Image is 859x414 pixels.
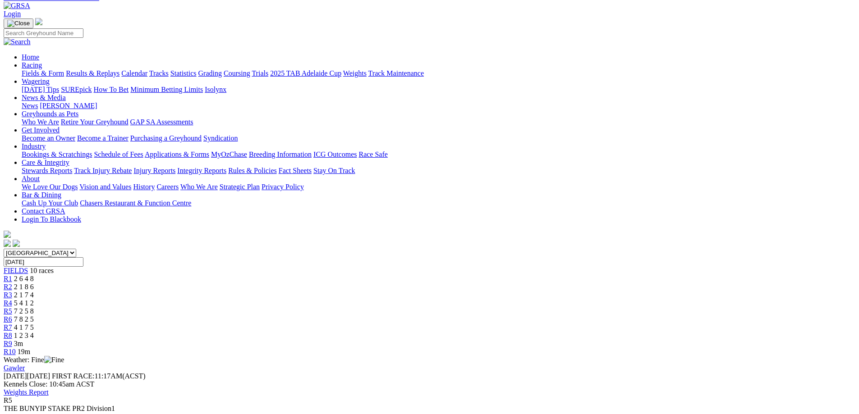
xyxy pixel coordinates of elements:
a: R5 [4,307,12,315]
a: Schedule of Fees [94,150,143,158]
a: R4 [4,299,12,307]
img: Fine [44,356,64,364]
span: 1 2 3 4 [14,332,34,339]
a: [PERSON_NAME] [40,102,97,109]
a: Breeding Information [249,150,312,158]
input: Search [4,28,83,38]
a: About [22,175,40,182]
a: Coursing [224,69,250,77]
a: 2025 TAB Adelaide Cup [270,69,341,77]
img: facebook.svg [4,240,11,247]
a: Racing [22,61,42,69]
a: Wagering [22,77,50,85]
a: Applications & Forms [145,150,209,158]
a: Gawler [4,364,25,372]
img: GRSA [4,2,30,10]
a: Who We Are [22,118,59,126]
div: Racing [22,69,855,77]
a: Privacy Policy [262,183,304,191]
a: Minimum Betting Limits [130,86,203,93]
a: Trials [252,69,268,77]
a: Integrity Reports [177,167,226,174]
span: 2 6 4 8 [14,275,34,282]
a: SUREpick [61,86,92,93]
a: Track Maintenance [368,69,424,77]
img: logo-grsa-white.png [35,18,42,25]
a: R10 [4,348,16,355]
img: twitter.svg [13,240,20,247]
a: R7 [4,323,12,331]
a: How To Bet [94,86,129,93]
a: Isolynx [205,86,226,93]
a: Retire Your Greyhound [61,118,129,126]
span: [DATE] [4,372,27,380]
a: ICG Outcomes [313,150,357,158]
a: Cash Up Your Club [22,199,78,207]
span: 7 2 5 8 [14,307,34,315]
a: Get Involved [22,126,60,134]
a: Weights [343,69,367,77]
span: FIELDS [4,267,28,274]
a: R1 [4,275,12,282]
a: R6 [4,315,12,323]
a: R8 [4,332,12,339]
span: 3m [14,340,23,347]
a: Tracks [149,69,169,77]
a: Become an Owner [22,134,75,142]
a: Login To Blackbook [22,215,81,223]
div: Kennels Close: 10:45am ACST [4,380,855,388]
a: Greyhounds as Pets [22,110,78,118]
a: Injury Reports [133,167,175,174]
div: News & Media [22,102,855,110]
a: News & Media [22,94,66,101]
span: 2 1 7 4 [14,291,34,299]
button: Toggle navigation [4,18,33,28]
a: We Love Our Dogs [22,183,78,191]
div: Industry [22,150,855,159]
div: Greyhounds as Pets [22,118,855,126]
a: [DATE] Tips [22,86,59,93]
a: Rules & Policies [228,167,277,174]
a: Home [22,53,39,61]
span: Weather: Fine [4,356,64,364]
a: Become a Trainer [77,134,129,142]
span: R2 [4,283,12,291]
a: Stewards Reports [22,167,72,174]
span: 2 1 8 6 [14,283,34,291]
a: Statistics [170,69,197,77]
a: Bar & Dining [22,191,61,199]
a: News [22,102,38,109]
a: Syndication [203,134,238,142]
div: Bar & Dining [22,199,855,207]
div: Wagering [22,86,855,94]
span: 4 1 7 5 [14,323,34,331]
a: R9 [4,340,12,347]
a: History [133,183,155,191]
img: logo-grsa-white.png [4,231,11,238]
a: MyOzChase [211,150,247,158]
a: Who We Are [180,183,218,191]
span: [DATE] [4,372,50,380]
div: Care & Integrity [22,167,855,175]
a: Grading [198,69,222,77]
span: 11:17AM(ACST) [52,372,146,380]
a: Strategic Plan [220,183,260,191]
a: Stay On Track [313,167,355,174]
span: FIRST RACE: [52,372,94,380]
span: 19m [18,348,30,355]
span: 5 4 1 2 [14,299,34,307]
a: Login [4,10,21,18]
a: Bookings & Scratchings [22,150,92,158]
a: Chasers Restaurant & Function Centre [80,199,191,207]
a: Weights Report [4,388,49,396]
a: Careers [156,183,179,191]
div: About [22,183,855,191]
a: Contact GRSA [22,207,65,215]
a: Industry [22,142,46,150]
